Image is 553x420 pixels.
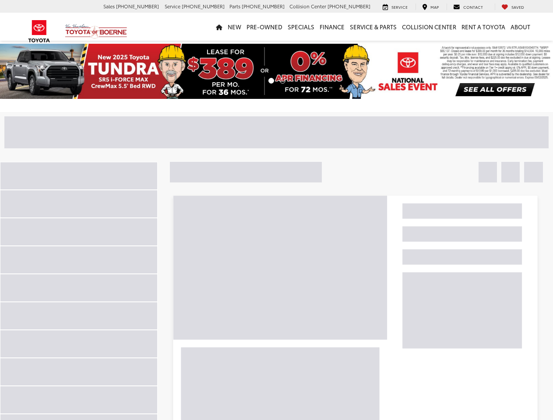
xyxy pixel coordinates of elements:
span: Contact [463,4,483,10]
span: Parts [229,3,240,10]
a: Rent a Toyota [459,13,508,41]
a: Specials [285,13,317,41]
span: Sales [103,3,115,10]
span: [PHONE_NUMBER] [182,3,225,10]
a: Home [213,13,225,41]
a: My Saved Vehicles [495,3,531,10]
span: [PHONE_NUMBER] [328,3,370,10]
a: New [225,13,244,41]
span: [PHONE_NUMBER] [116,3,159,10]
a: Map [416,3,445,10]
span: Saved [511,4,524,10]
span: Map [430,4,439,10]
img: Toyota [23,17,56,45]
span: [PHONE_NUMBER] [242,3,285,10]
img: Vic Vaughan Toyota of Boerne [65,24,127,39]
a: Finance [317,13,347,41]
span: Service [391,4,408,10]
a: Service [376,3,414,10]
a: Service & Parts: Opens in a new tab [347,13,399,41]
a: Pre-Owned [244,13,285,41]
a: Contact [447,3,490,10]
a: About [508,13,533,41]
span: Collision Center [289,3,326,10]
span: Service [165,3,180,10]
a: Collision Center [399,13,459,41]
